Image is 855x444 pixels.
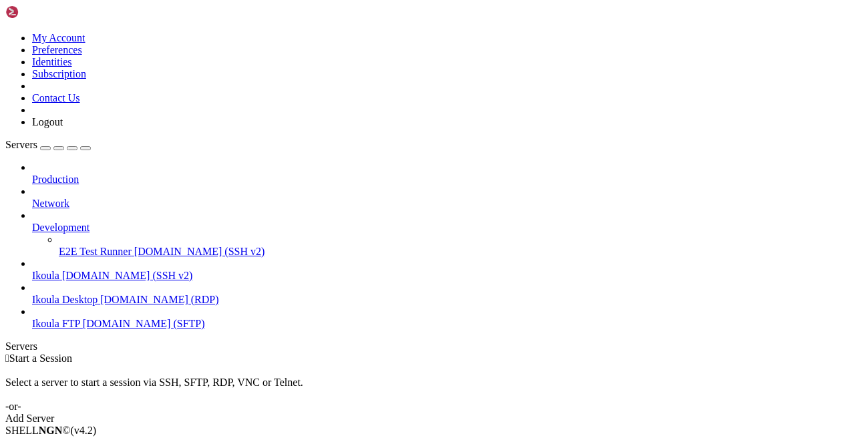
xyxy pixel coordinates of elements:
a: Contact Us [32,92,80,103]
a: Ikoula Desktop [DOMAIN_NAME] (RDP) [32,294,850,306]
span: Network [32,198,69,209]
span: Servers [5,139,37,150]
li: Ikoula FTP [DOMAIN_NAME] (SFTP) [32,306,850,330]
span:  [5,353,9,364]
b: NGN [39,425,63,436]
a: Preferences [32,44,82,55]
li: Development [32,210,850,258]
span: [DOMAIN_NAME] (SSH v2) [134,246,265,257]
span: [DOMAIN_NAME] (SFTP) [83,318,205,329]
li: Production [32,162,850,186]
a: Network [32,198,850,210]
a: E2E Test Runner [DOMAIN_NAME] (SSH v2) [59,246,850,258]
span: Production [32,174,79,185]
a: Servers [5,139,91,150]
a: Subscription [32,68,86,79]
span: [DOMAIN_NAME] (RDP) [100,294,218,305]
span: SHELL © [5,425,96,436]
span: Development [32,222,90,233]
div: Servers [5,341,850,353]
a: My Account [32,32,85,43]
span: Start a Session [9,353,72,364]
li: Ikoula Desktop [DOMAIN_NAME] (RDP) [32,282,850,306]
li: Network [32,186,850,210]
span: [DOMAIN_NAME] (SSH v2) [62,270,193,281]
div: Select a server to start a session via SSH, SFTP, RDP, VNC or Telnet. -or- [5,365,850,413]
span: Ikoula FTP [32,318,80,329]
li: Ikoula [DOMAIN_NAME] (SSH v2) [32,258,850,282]
a: Ikoula [DOMAIN_NAME] (SSH v2) [32,270,850,282]
li: E2E Test Runner [DOMAIN_NAME] (SSH v2) [59,234,850,258]
span: Ikoula [32,270,59,281]
a: Development [32,222,850,234]
span: 4.2.0 [71,425,97,436]
a: Identities [32,56,72,67]
div: Add Server [5,413,850,425]
a: Logout [32,116,63,128]
img: Shellngn [5,5,82,19]
span: E2E Test Runner [59,246,132,257]
a: Production [32,174,850,186]
a: Ikoula FTP [DOMAIN_NAME] (SFTP) [32,318,850,330]
span: Ikoula Desktop [32,294,98,305]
